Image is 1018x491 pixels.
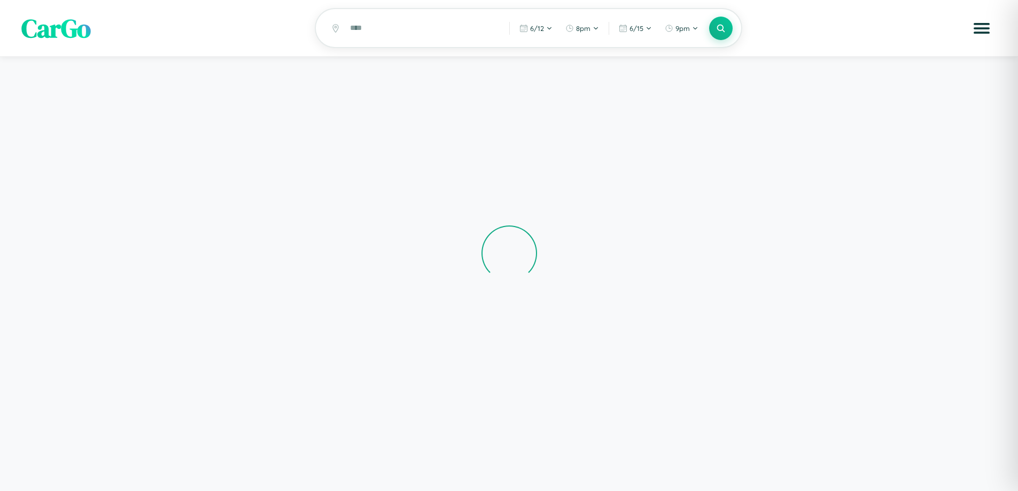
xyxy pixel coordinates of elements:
span: 9pm [675,24,690,33]
span: CarGo [21,11,91,46]
span: 6 / 15 [630,24,643,33]
button: 8pm [560,20,604,37]
span: 6 / 12 [530,24,544,33]
button: Open menu [967,13,997,43]
button: 6/15 [613,20,657,37]
button: 9pm [659,20,704,37]
span: 8pm [576,24,590,33]
button: 6/12 [514,20,558,37]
